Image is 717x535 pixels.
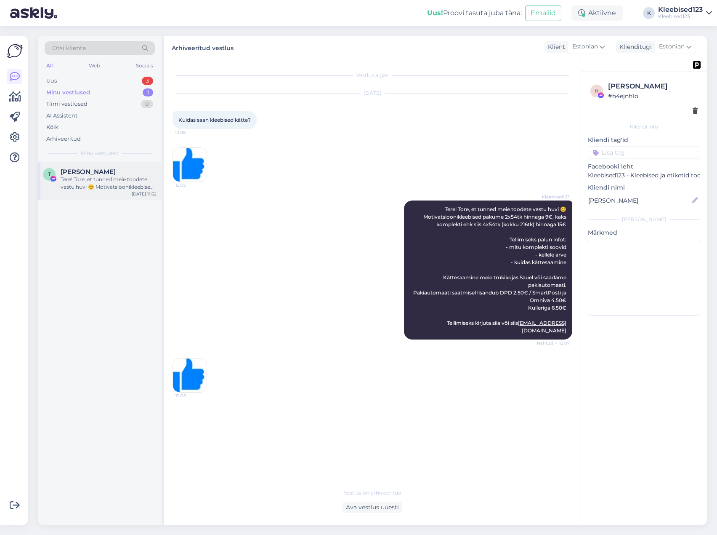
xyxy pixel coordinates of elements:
[81,150,119,157] span: Minu vestlused
[132,191,157,197] div: [DATE] 11:52
[538,194,570,200] span: Kleebised123
[142,77,153,85] div: 3
[658,13,703,20] div: Kleebised123
[616,43,652,51] div: Klienditugi
[413,206,568,334] span: Tere! Tore, et tunned meie toodete vastu huvi 😊 Motivatsioonikleebised pakume 2x54tk hinnaga 9€, ...
[173,72,572,79] div: Vestlus algas
[344,489,401,497] span: Vestlus on arhiveeritud
[46,112,77,120] div: AI Assistent
[45,60,54,71] div: All
[544,43,565,51] div: Klient
[46,77,57,85] div: Uus
[178,117,251,123] span: Kuidas saan kleebised kätte?
[175,129,207,136] span: 12:06
[48,171,51,177] span: T
[525,5,561,21] button: Emailid
[427,9,443,17] b: Uus!
[46,88,90,97] div: Minu vestlused
[537,340,570,346] span: Nähtud ✓ 12:07
[608,81,698,91] div: [PERSON_NAME]
[52,44,86,53] span: Otsi kliente
[643,7,655,19] div: K
[46,135,81,143] div: Arhiveeritud
[61,168,116,176] span: Tiina Orgel-Lepik
[172,41,234,53] label: Arhiveeritud vestlus
[588,183,700,192] p: Kliendi nimi
[175,182,207,188] span: 12:06
[588,162,700,171] p: Facebooki leht
[588,216,700,223] div: [PERSON_NAME]
[658,6,703,13] div: Kleebised123
[173,358,207,392] img: Attachment
[659,42,685,51] span: Estonian
[46,123,58,131] div: Kõik
[141,100,153,108] div: 0
[588,146,700,159] input: Lisa tag
[61,176,157,191] div: Tere! Tore, et tunned meie toodete vastu huvi 😊 Motivatsioonikleebised on mõõdis kuni 2.5cm, paku...
[427,8,522,18] div: Proovi tasuta juba täna:
[588,136,700,144] p: Kliendi tag'id
[572,42,598,51] span: Estonian
[658,6,712,20] a: Kleebised123Kleebised123
[588,123,700,131] div: Kliendi info
[693,61,701,69] img: pd
[588,196,690,205] input: Lisa nimi
[46,100,88,108] div: Tiimi vestlused
[175,393,207,399] span: 12:08
[518,320,566,334] a: [EMAIL_ADDRESS][DOMAIN_NAME]
[173,89,572,97] div: [DATE]
[7,43,23,59] img: Askly Logo
[143,88,153,97] div: 1
[134,60,155,71] div: Socials
[343,502,402,513] div: Ava vestlus uuesti
[608,91,698,101] div: # h4ejnh1o
[87,60,102,71] div: Web
[588,171,700,180] p: Kleebised123 - Kleebised ja etiketid toodetele ning kleebised autodele.
[173,148,207,182] img: Attachment
[571,5,623,21] div: Aktiivne
[588,228,700,237] p: Märkmed
[595,88,599,94] span: h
